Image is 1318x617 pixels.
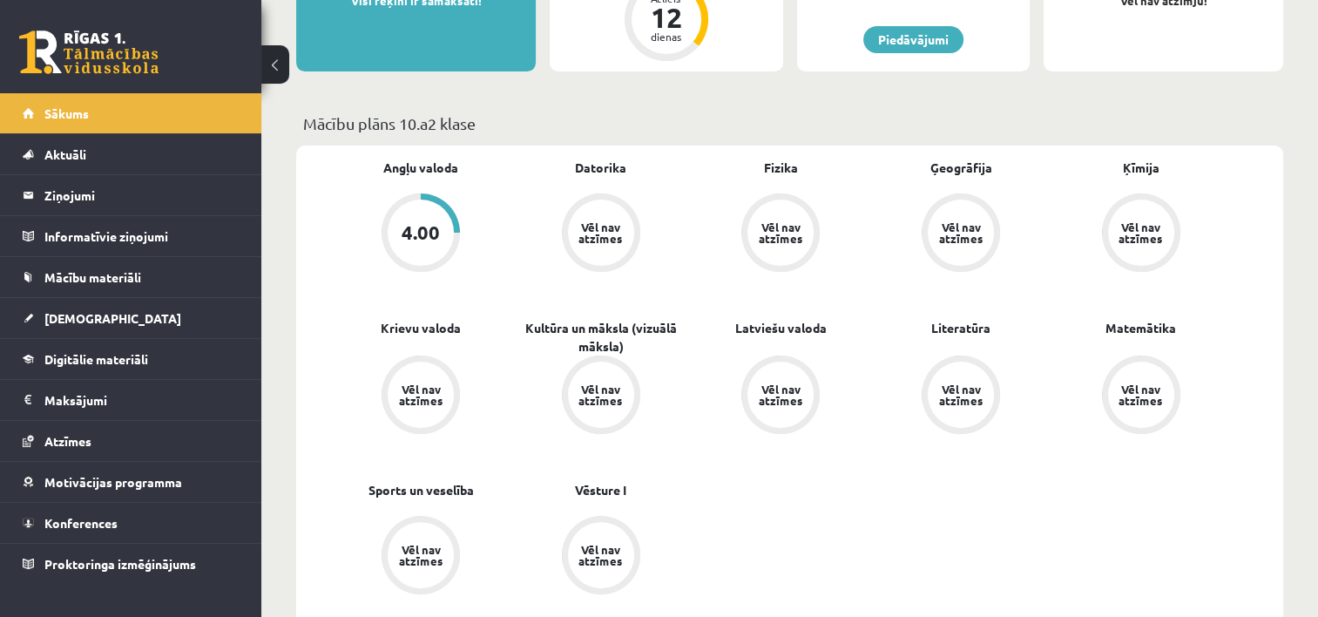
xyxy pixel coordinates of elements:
[511,193,692,275] a: Vēl nav atzīmes
[577,544,625,566] div: Vēl nav atzīmes
[23,298,240,338] a: [DEMOGRAPHIC_DATA]
[936,221,985,244] div: Vēl nav atzīmes
[1051,193,1231,275] a: Vēl nav atzīmes
[735,319,827,337] a: Latviešu valoda
[764,159,798,177] a: Fizika
[1123,159,1159,177] a: Ķīmija
[863,26,963,53] a: Piedāvājumi
[577,383,625,406] div: Vēl nav atzīmes
[44,105,89,121] span: Sākums
[930,159,992,177] a: Ģeogrāfija
[383,159,458,177] a: Angļu valoda
[44,310,181,326] span: [DEMOGRAPHIC_DATA]
[575,159,626,177] a: Datorika
[23,462,240,502] a: Motivācijas programma
[331,193,511,275] a: 4.00
[1105,319,1176,337] a: Matemātika
[23,339,240,379] a: Digitālie materiāli
[44,380,240,420] legend: Maksājumi
[44,269,141,285] span: Mācību materiāli
[44,351,148,367] span: Digitālie materiāli
[640,31,693,42] div: dienas
[44,515,118,531] span: Konferences
[1051,356,1231,437] a: Vēl nav atzīmes
[396,383,445,406] div: Vēl nav atzīmes
[1117,383,1166,406] div: Vēl nav atzīmes
[23,421,240,461] a: Atzīmes
[511,356,692,437] a: Vēl nav atzīmes
[23,175,240,215] a: Ziņojumi
[368,481,474,499] a: Sports un veselība
[511,516,692,598] a: Vēl nav atzīmes
[1117,221,1166,244] div: Vēl nav atzīmes
[640,3,693,31] div: 12
[936,383,985,406] div: Vēl nav atzīmes
[331,356,511,437] a: Vēl nav atzīmes
[23,257,240,297] a: Mācību materiāli
[23,93,240,133] a: Sākums
[691,193,871,275] a: Vēl nav atzīmes
[575,481,626,499] a: Vēsture I
[931,319,990,337] a: Literatūra
[331,516,511,598] a: Vēl nav atzīmes
[303,112,1276,135] p: Mācību plāns 10.a2 klase
[23,134,240,174] a: Aktuāli
[44,556,196,572] span: Proktoringa izmēģinājums
[381,319,461,337] a: Krievu valoda
[691,356,871,437] a: Vēl nav atzīmes
[577,221,625,244] div: Vēl nav atzīmes
[44,433,91,449] span: Atzīmes
[23,380,240,420] a: Maksājumi
[23,503,240,543] a: Konferences
[871,356,1051,437] a: Vēl nav atzīmes
[511,319,692,356] a: Kultūra un māksla (vizuālā māksla)
[396,544,445,566] div: Vēl nav atzīmes
[23,216,240,256] a: Informatīvie ziņojumi
[871,193,1051,275] a: Vēl nav atzīmes
[44,146,86,162] span: Aktuāli
[402,223,440,242] div: 4.00
[19,31,159,74] a: Rīgas 1. Tālmācības vidusskola
[44,474,182,490] span: Motivācijas programma
[44,216,240,256] legend: Informatīvie ziņojumi
[44,175,240,215] legend: Ziņojumi
[23,544,240,584] a: Proktoringa izmēģinājums
[756,221,805,244] div: Vēl nav atzīmes
[756,383,805,406] div: Vēl nav atzīmes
